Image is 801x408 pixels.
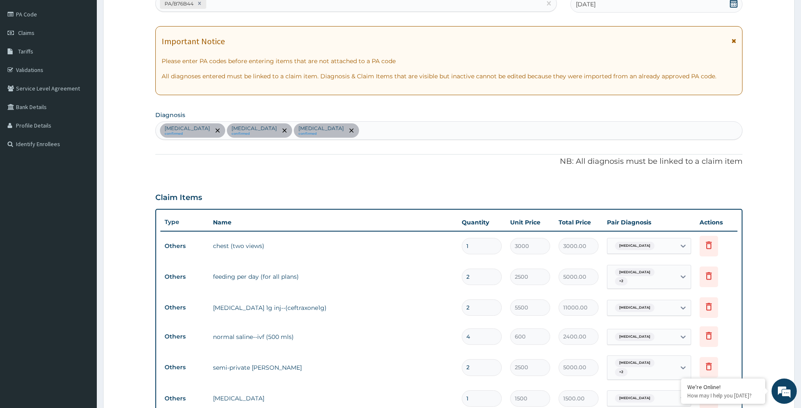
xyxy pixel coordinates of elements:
[615,242,655,250] span: [MEDICAL_DATA]
[16,42,34,63] img: d_794563401_company_1708531726252_794563401
[49,106,116,191] span: We're online!
[298,132,344,136] small: confirmed
[209,214,458,231] th: Name
[615,359,655,367] span: [MEDICAL_DATA]
[615,394,655,403] span: [MEDICAL_DATA]
[160,214,209,230] th: Type
[160,300,209,315] td: Others
[160,269,209,285] td: Others
[615,368,628,376] span: + 2
[209,359,458,376] td: semi-private [PERSON_NAME]
[554,214,603,231] th: Total Price
[155,193,202,203] h3: Claim Items
[209,299,458,316] td: [MEDICAL_DATA] 1g inj--(ceftraxone1g)
[165,132,210,136] small: confirmed
[209,237,458,254] td: chest (two views)
[160,238,209,254] td: Others
[162,72,736,80] p: All diagnoses entered must be linked to a claim item. Diagnosis & Claim Items that are visible bu...
[209,268,458,285] td: feeding per day (for all plans)
[155,111,185,119] label: Diagnosis
[160,329,209,344] td: Others
[209,390,458,407] td: [MEDICAL_DATA]
[615,268,655,277] span: [MEDICAL_DATA]
[348,127,355,134] span: remove selection option
[4,230,160,259] textarea: Type your message and hit 'Enter'
[281,127,288,134] span: remove selection option
[458,214,506,231] th: Quantity
[44,47,141,58] div: Chat with us now
[615,304,655,312] span: [MEDICAL_DATA]
[162,37,225,46] h1: Important Notice
[615,277,628,285] span: + 2
[138,4,158,24] div: Minimize live chat window
[165,125,210,132] p: [MEDICAL_DATA]
[232,125,277,132] p: [MEDICAL_DATA]
[18,29,35,37] span: Claims
[232,132,277,136] small: confirmed
[687,383,759,391] div: We're Online!
[160,391,209,406] td: Others
[603,214,695,231] th: Pair Diagnosis
[18,48,33,55] span: Tariffs
[160,360,209,375] td: Others
[615,333,655,341] span: [MEDICAL_DATA]
[506,214,554,231] th: Unit Price
[298,125,344,132] p: [MEDICAL_DATA]
[695,214,737,231] th: Actions
[214,127,221,134] span: remove selection option
[162,57,736,65] p: Please enter PA codes before entering items that are not attached to a PA code
[687,392,759,399] p: How may I help you today?
[155,156,742,167] p: NB: All diagnosis must be linked to a claim item
[209,328,458,345] td: normal saline--ivf (500 mls)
